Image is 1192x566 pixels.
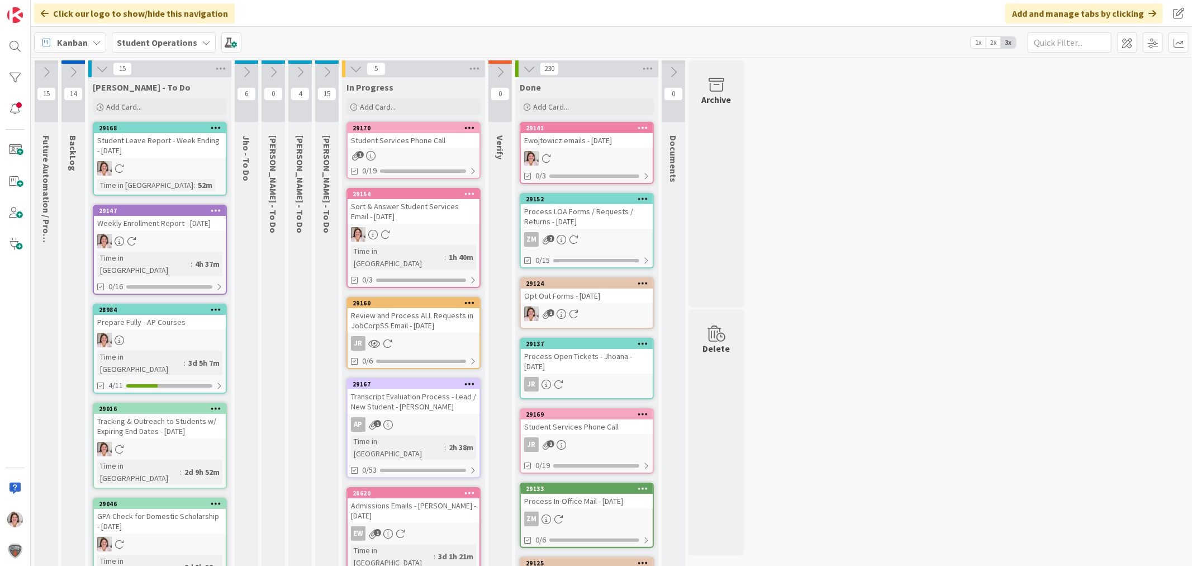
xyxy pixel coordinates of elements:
[295,135,306,233] span: Eric - To Do
[521,204,653,229] div: Process LOA Forms / Requests / Returns - [DATE]
[362,464,377,476] span: 0/53
[97,252,191,276] div: Time in [GEOGRAPHIC_DATA]
[435,550,476,563] div: 3d 1h 21m
[1028,32,1112,53] input: Quick Filter...
[535,534,546,546] span: 0/6
[94,206,226,230] div: 29147Weekly Enrollment Report - [DATE]
[348,133,479,148] div: Student Services Phone Call
[374,420,381,427] span: 1
[521,377,653,392] div: JR
[348,298,479,308] div: 29160
[547,235,554,242] span: 2
[180,466,182,478] span: :
[348,488,479,523] div: 28620Admissions Emails - [PERSON_NAME] - [DATE]
[7,512,23,527] img: EW
[351,227,365,242] img: EW
[986,37,1001,48] span: 2x
[446,441,476,454] div: 2h 38m
[94,442,226,456] div: EW
[64,87,83,101] span: 14
[94,123,226,133] div: 29168
[367,62,386,76] span: 5
[348,123,479,133] div: 29170
[108,380,123,392] span: 4/11
[521,512,653,526] div: ZM
[106,102,142,112] span: Add Card...
[97,234,112,248] img: EW
[547,309,554,317] span: 1
[521,306,653,321] div: EW
[668,135,679,182] span: Documents
[1001,37,1016,48] span: 3x
[362,165,377,177] span: 0/19
[193,179,195,191] span: :
[664,87,683,101] span: 0
[535,170,546,182] span: 0/3
[521,339,653,349] div: 29137
[521,123,653,148] div: 29141Ewojtowicz emails - [DATE]
[521,484,653,508] div: 29133Process In-Office Mail - [DATE]
[348,488,479,498] div: 28620
[524,306,539,321] img: EW
[346,82,393,93] span: In Progress
[1005,3,1163,23] div: Add and manage tabs by clicking
[113,62,132,76] span: 15
[521,419,653,434] div: Student Services Phone Call
[97,442,112,456] img: EW
[521,409,653,434] div: 29169Student Services Phone Call
[521,494,653,508] div: Process In-Office Mail - [DATE]
[94,216,226,230] div: Weekly Enrollment Report - [DATE]
[702,93,732,106] div: Archive
[348,189,479,224] div: 29154Sort & Answer Student Services Email - [DATE]
[971,37,986,48] span: 1x
[94,305,226,315] div: 28984
[94,537,226,551] div: EW
[321,135,333,233] span: Amanda - To Do
[348,417,479,432] div: AP
[117,37,197,48] b: Student Operations
[362,274,373,286] span: 0/3
[348,526,479,541] div: EW
[34,3,235,23] div: Click our logo to show/hide this navigation
[521,339,653,374] div: 29137Process Open Tickets - Jhoana - [DATE]
[94,333,226,347] div: EW
[703,342,730,355] div: Delete
[526,485,653,493] div: 29133
[94,161,226,176] div: EW
[7,543,23,559] img: avatar
[521,437,653,452] div: JR
[97,460,180,484] div: Time in [GEOGRAPHIC_DATA]
[57,36,88,49] span: Kanban
[521,194,653,229] div: 29152Process LOA Forms / Requests / Returns - [DATE]
[97,351,184,375] div: Time in [GEOGRAPHIC_DATA]
[524,377,539,392] div: JR
[351,245,444,270] div: Time in [GEOGRAPHIC_DATA]
[99,306,226,314] div: 28984
[526,195,653,203] div: 29152
[535,460,550,471] span: 0/19
[195,179,215,191] div: 52m
[351,435,444,460] div: Time in [GEOGRAPHIC_DATA]
[94,206,226,216] div: 29147
[362,355,373,367] span: 0/6
[241,135,252,181] span: Jho - To Do
[108,281,123,293] span: 0/16
[495,135,506,159] span: Verify
[540,62,559,76] span: 230
[351,526,365,541] div: EW
[521,123,653,133] div: 29141
[94,499,226,509] div: 29046
[348,199,479,224] div: Sort & Answer Student Services Email - [DATE]
[97,179,193,191] div: Time in [GEOGRAPHIC_DATA]
[348,389,479,414] div: Transcript Evaluation Process - Lead / New Student - [PERSON_NAME]
[184,357,186,369] span: :
[291,87,310,101] span: 4
[520,82,541,93] span: Done
[526,124,653,132] div: 29141
[94,315,226,329] div: Prepare Fully - AP Courses
[521,232,653,247] div: ZM
[434,550,435,563] span: :
[37,87,56,101] span: 15
[491,87,510,101] span: 0
[192,258,222,270] div: 4h 37m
